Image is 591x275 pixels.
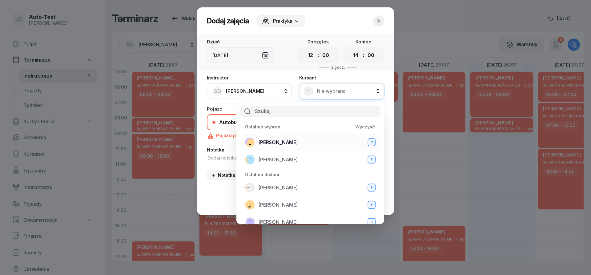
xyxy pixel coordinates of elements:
button: Autobus WPR 0186P/KR 8XJ88 - D - SzefWPR 0186P/KR 8XJ88 [207,114,384,130]
button: B [368,218,376,226]
div: Ostatnio wybrani [241,124,282,129]
span: [PERSON_NAME] [259,219,298,225]
span: [PERSON_NAME] [259,140,298,145]
span: [PERSON_NAME] [259,202,298,208]
button: SD[PERSON_NAME] [207,83,292,99]
div: Autobus WPR 0186P/KR 8XJ88 - D - Szef [219,119,312,125]
button: C [368,138,376,146]
div: C [368,140,375,145]
div: B [369,202,375,208]
span: Ostatnio dodani [245,172,279,177]
span: [PERSON_NAME] [259,185,298,191]
div: Wyczyść [355,124,375,129]
div: : [318,51,319,59]
span: Nie wybrano [317,88,380,94]
input: Szukaj [240,106,380,117]
button: B [368,156,376,164]
button: B [368,201,376,209]
button: Wyczyść [351,122,379,132]
span: Praktyka [273,17,292,25]
div: Notatka biurowa [211,172,254,178]
span: [PERSON_NAME] [226,88,264,94]
div: B [369,185,375,190]
div: B [369,157,375,162]
span: [PERSON_NAME] [259,157,298,163]
button: Notatka biurowa [207,170,259,180]
div: Pojazd jest niedostępny w wybranym terminie [207,130,384,140]
span: SD [214,89,221,94]
div: : [363,51,364,59]
div: B [369,220,375,225]
button: B [368,184,376,192]
h2: Dodaj zajęcia [207,16,249,26]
